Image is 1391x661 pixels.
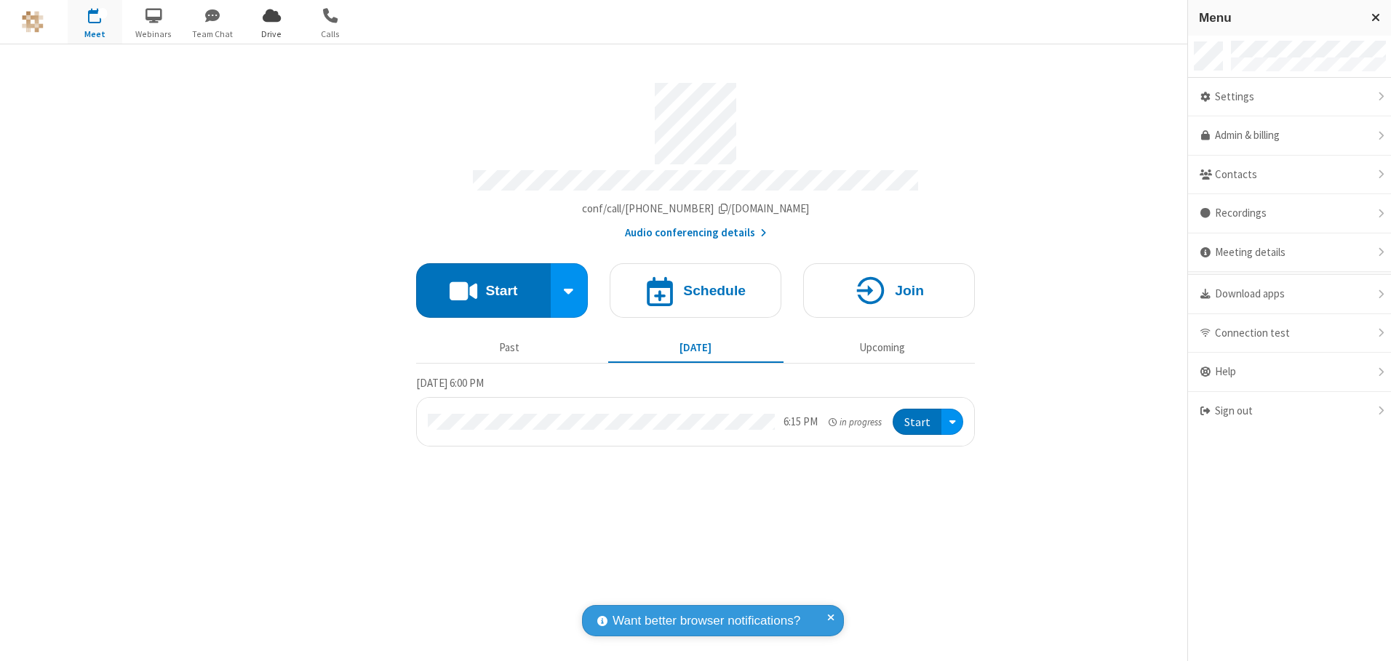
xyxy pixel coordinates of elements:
button: Upcoming [794,334,970,361]
div: 6:15 PM [784,414,818,430]
button: [DATE] [608,334,784,361]
h4: Start [485,284,517,297]
h3: Menu [1199,11,1358,25]
h4: Schedule [683,284,746,297]
span: Drive [244,28,299,41]
section: Today's Meetings [416,374,975,447]
div: Recordings [1188,194,1391,233]
span: Copy my meeting room link [582,201,810,215]
button: Join [803,263,975,318]
div: Connection test [1188,314,1391,353]
h4: Join [895,284,924,297]
section: Account details [416,72,975,241]
div: Sign out [1188,392,1391,430]
button: Schedule [610,263,781,318]
img: QA Selenium DO NOT DELETE OR CHANGE [22,11,44,33]
button: Copy my meeting room linkCopy my meeting room link [582,201,810,217]
em: in progress [829,415,882,429]
span: Meet [68,28,122,41]
span: Team Chat [186,28,240,41]
span: Webinars [127,28,181,41]
div: Download apps [1188,275,1391,314]
span: Calls [303,28,358,41]
span: Want better browser notifications? [613,612,800,630]
div: 1 [98,8,108,19]
div: Meeting details [1188,233,1391,273]
div: Contacts [1188,156,1391,195]
button: Start [893,409,941,436]
div: Start conference options [551,263,589,318]
div: Open menu [941,409,963,436]
button: Audio conferencing details [625,225,767,241]
div: Settings [1188,78,1391,117]
span: [DATE] 6:00 PM [416,376,484,390]
button: Start [416,263,551,318]
a: Admin & billing [1188,116,1391,156]
div: Help [1188,353,1391,392]
button: Past [422,334,597,361]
